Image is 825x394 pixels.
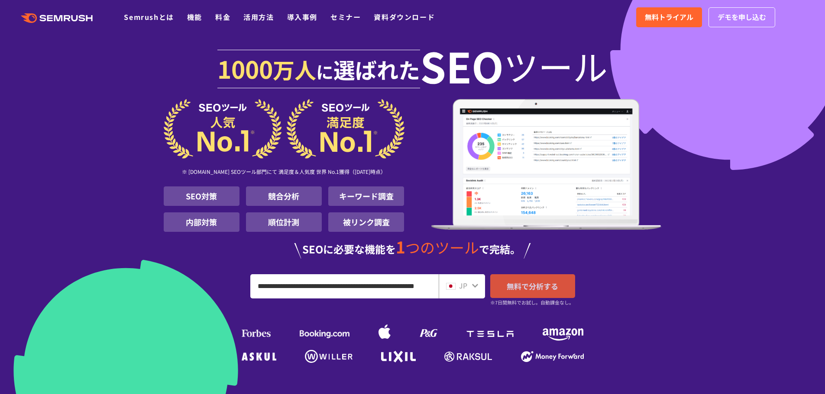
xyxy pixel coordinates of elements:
[273,54,316,85] span: 万人
[316,59,333,84] span: に
[251,275,438,298] input: URL、キーワードを入力してください
[333,54,420,85] span: 選ばれた
[243,12,274,22] a: 活用方法
[246,212,322,232] li: 順位計測
[504,48,608,83] span: ツール
[217,51,273,86] span: 1000
[507,281,558,291] span: 無料で分析する
[709,7,775,27] a: デモを申し込む
[328,212,404,232] li: 被リンク調査
[164,239,662,259] div: SEOに必要な機能を
[164,186,239,206] li: SEO対策
[459,280,467,291] span: JP
[490,298,574,307] small: ※7日間無料でお試し。自動課金なし。
[396,235,405,258] span: 1
[124,12,174,22] a: Semrushとは
[164,159,404,186] div: ※ [DOMAIN_NAME] SEOツール部門にて 満足度＆人気度 世界 No.1獲得（[DATE]時点）
[420,48,504,83] span: SEO
[164,212,239,232] li: 内部対策
[215,12,230,22] a: 料金
[405,237,479,258] span: つのツール
[718,12,766,23] span: デモを申し込む
[645,12,693,23] span: 無料トライアル
[330,12,361,22] a: セミナー
[287,12,317,22] a: 導入事例
[490,274,575,298] a: 無料で分析する
[187,12,202,22] a: 機能
[479,241,521,256] span: で完結。
[636,7,702,27] a: 無料トライアル
[246,186,322,206] li: 競合分析
[374,12,435,22] a: 資料ダウンロード
[328,186,404,206] li: キーワード調査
